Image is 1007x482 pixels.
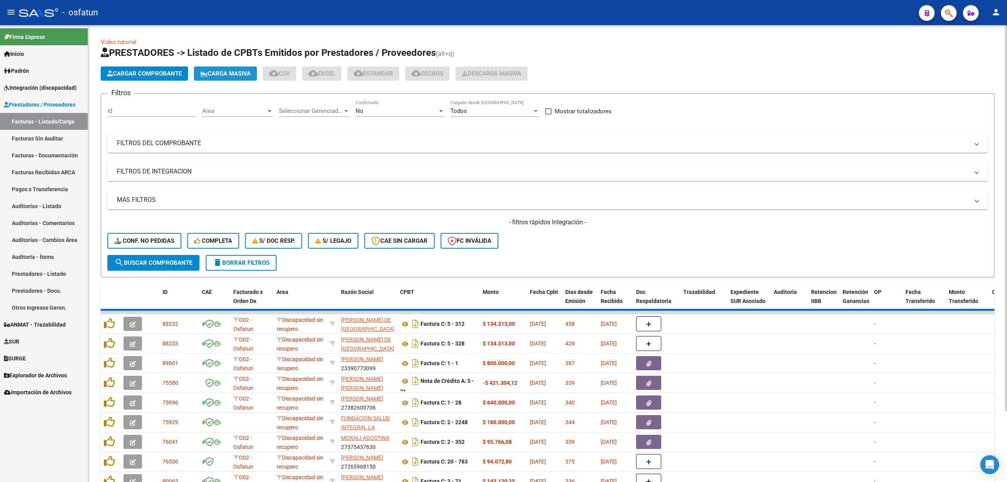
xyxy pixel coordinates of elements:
button: S/ Doc Resp. [245,233,302,249]
datatable-header-cell: Monto [480,284,527,318]
span: EXCEL [308,70,335,77]
span: Retención Ganancias [843,289,869,304]
span: Cargar Comprobante [107,70,182,77]
mat-icon: cloud_download [354,68,363,78]
mat-icon: person [991,7,1001,17]
span: [PERSON_NAME] [341,356,383,362]
datatable-header-cell: Monto Transferido [946,284,989,318]
datatable-header-cell: ID [159,284,199,318]
span: Discapacidad sin recupero [277,454,323,470]
span: Seleccionar Gerenciador [279,107,343,114]
span: - [874,360,876,366]
span: - osfatun [62,4,98,21]
span: [PERSON_NAME] DE [GEOGRAPHIC_DATA] [341,317,394,332]
datatable-header-cell: Facturado x Orden De [230,284,273,318]
span: [DATE] [530,439,546,445]
span: 89601 [162,360,178,366]
span: Area [277,289,288,295]
span: Facturado x Orden De [233,289,263,304]
div: 33711532329 [341,414,394,430]
button: Completa [187,233,239,249]
mat-panel-title: MAS FILTROS [117,196,969,204]
span: FC Inválida [448,237,491,244]
datatable-header-cell: OP [871,284,902,318]
span: Explorador de Archivos [4,371,67,380]
mat-expansion-panel-header: FILTROS DEL COMPROBANTE [107,134,988,153]
button: Estandar [347,66,399,81]
span: S/ legajo [315,237,351,244]
span: 76530 [162,458,178,465]
span: O02 - Osfatun Propio [233,435,253,459]
span: [DATE] [530,340,546,347]
datatable-header-cell: Razón Social [338,284,397,318]
span: Gecros [411,70,443,77]
strong: Factura C: 2 - 352 [421,439,465,445]
span: [PERSON_NAME] [341,454,383,461]
span: 339 [565,439,575,445]
span: CSV [269,70,290,77]
div: 27375437630 [341,434,394,450]
button: Borrar Filtros [206,255,277,271]
span: 375 [565,458,575,465]
button: Buscar Comprobante [107,255,199,271]
strong: Factura C: 1 - 1 [421,360,458,367]
datatable-header-cell: Expediente SUR Asociado [727,284,771,318]
i: Descargar documento [410,337,421,350]
datatable-header-cell: Fecha Transferido [902,284,946,318]
i: Descargar documento [410,396,421,409]
span: Trazabilidad [683,289,715,295]
span: O02 - Osfatun Propio [233,336,253,361]
span: 344 [565,419,575,425]
span: Razón Social [341,289,374,295]
span: 458 [565,321,575,327]
span: Importación de Archivos [4,388,72,397]
strong: Factura C: 5 - 312 [421,321,465,327]
span: Discapacidad sin recupero [277,356,323,371]
button: Carga Masiva [194,66,257,81]
span: Discapacidad sin recupero [277,435,323,450]
span: CPBT [400,289,414,295]
strong: $ 94.072,80 [483,458,512,465]
span: O02 - Osfatun Propio [233,395,253,420]
span: - [874,439,876,445]
span: Prestadores / Proveedores [4,100,76,109]
span: 75929 [162,419,178,425]
datatable-header-cell: Días desde Emisión [562,284,598,318]
span: [DATE] [530,360,546,366]
span: MORALI AGOSTINA [341,435,389,441]
div: 27338158020 [341,316,394,332]
datatable-header-cell: Area [273,284,326,318]
mat-icon: cloud_download [308,68,318,78]
span: 339 [565,380,575,386]
span: [PERSON_NAME] DE [GEOGRAPHIC_DATA] [341,336,394,352]
mat-icon: search [114,258,124,267]
span: Días desde Emisión [565,289,593,304]
span: (alt+q) [436,50,454,57]
span: [DATE] [601,321,617,327]
strong: $ 180.000,00 [483,419,515,425]
button: Descarga Masiva [456,66,527,81]
span: OP [874,289,882,295]
span: [DATE] [530,419,546,425]
span: Conf. no pedidas [114,237,174,244]
span: Fecha Transferido [906,289,935,304]
span: 75580 [162,380,178,386]
span: SUR [4,337,19,346]
span: Fecha Recibido [601,289,623,304]
span: Mostrar totalizadores [555,107,612,116]
span: CAE SIN CARGAR [371,237,428,244]
span: [DATE] [601,439,617,445]
button: FC Inválida [441,233,498,249]
span: Descarga Masiva [462,70,521,77]
span: [DATE] [530,458,546,465]
span: [DATE] [530,380,546,386]
span: Retencion IIBB [811,289,837,304]
span: Estandar [354,70,393,77]
datatable-header-cell: CPBT [397,284,480,318]
span: Discapacidad sin recupero [277,376,323,391]
h3: Filtros [107,87,135,98]
span: PRESTADORES -> Listado de CPBTs Emitidos por Prestadores / Proveedores [101,47,436,58]
mat-expansion-panel-header: MAS FILTROS [107,190,988,209]
span: 387 [565,360,575,366]
app-download-masive: Descarga masiva de comprobantes (adjuntos) [456,66,527,81]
